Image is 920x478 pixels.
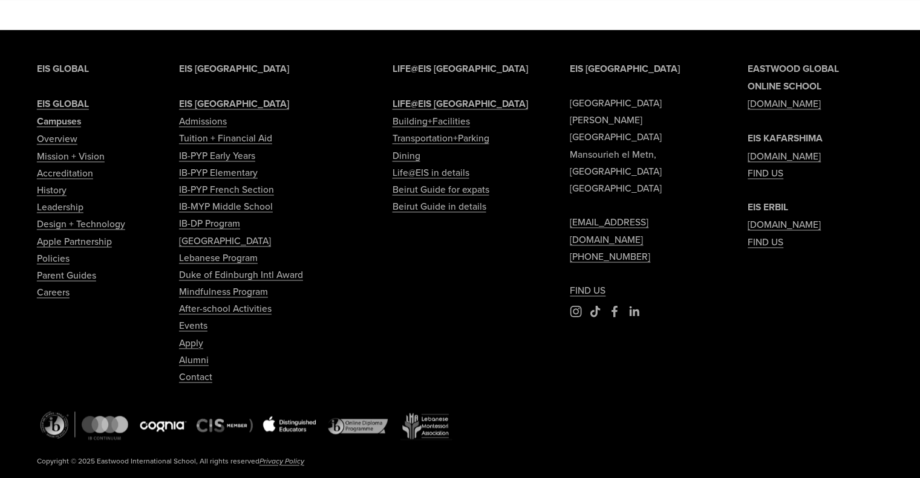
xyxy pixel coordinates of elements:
[589,305,601,317] a: TikTok
[748,131,823,145] strong: EIS KAFARSHIMA
[748,200,788,214] strong: EIS ERBIL
[570,305,582,317] a: Instagram
[37,266,96,283] a: Parent Guides
[179,129,272,146] a: Tuition + Financial Aid
[37,97,89,111] strong: EIS GLOBAL
[179,368,212,385] a: Contact
[748,147,821,164] a: [DOMAIN_NAME]
[748,216,821,233] a: [DOMAIN_NAME]
[179,283,268,300] a: Mindfulness Program
[392,147,420,164] a: Dining
[37,130,77,147] a: Overview
[748,95,821,112] a: [DOMAIN_NAME]
[570,60,705,299] p: [GEOGRAPHIC_DATA] [PERSON_NAME][GEOGRAPHIC_DATA] Mansourieh el Metn, [GEOGRAPHIC_DATA] [GEOGRAPHI...
[37,114,81,128] strong: Campuses
[392,181,489,198] a: Beirut Guide for expats
[37,181,67,198] a: History
[748,62,839,93] strong: EASTWOOD GLOBAL ONLINE SCHOOL
[179,351,209,368] a: Alumni
[37,62,89,76] strong: EIS GLOBAL
[179,334,203,351] a: Apply
[179,95,289,112] a: EIS [GEOGRAPHIC_DATA]
[179,62,289,76] strong: EIS [GEOGRAPHIC_DATA]
[179,112,227,129] a: Admissions
[570,248,650,265] a: [PHONE_NUMBER]
[37,454,421,468] p: Copyright © 2025 Eastwood International School, All rights reserved
[37,164,93,181] a: Accreditation
[179,232,271,249] a: [GEOGRAPHIC_DATA]
[570,282,605,299] a: FIND US
[259,454,304,468] a: Privacy Policy
[179,300,272,317] a: After-school Activities
[179,147,255,164] a: IB-PYP Early Years
[392,95,527,112] a: LIFE@EIS [GEOGRAPHIC_DATA]
[392,198,486,215] a: Beirut Guide in details
[570,62,680,76] strong: EIS [GEOGRAPHIC_DATA]
[392,129,489,146] a: Transportation+Parking
[179,266,303,283] a: Duke of Edinburgh Intl Award
[392,112,469,129] a: Building+Facilities
[37,250,70,266] a: Policies
[259,456,304,466] em: Privacy Policy
[628,305,640,317] a: LinkedIn
[37,198,83,215] a: Leadership
[748,164,783,181] a: FIND US
[179,198,273,215] a: IB-MYP Middle School
[37,112,81,130] a: Campuses
[392,97,527,111] strong: LIFE@EIS [GEOGRAPHIC_DATA]
[570,213,705,247] a: [EMAIL_ADDRESS][DOMAIN_NAME]
[608,305,621,317] a: Facebook
[37,147,105,164] a: Mission + Vision
[392,164,469,181] a: Life@EIS in details
[37,95,89,112] a: EIS GLOBAL
[392,62,527,76] strong: LIFE@EIS [GEOGRAPHIC_DATA]
[179,97,289,111] strong: EIS [GEOGRAPHIC_DATA]
[748,233,783,250] a: FIND US
[179,215,240,231] a: IB-DP Program
[37,233,112,250] a: Apple Partnership
[179,181,274,198] a: IB-PYP French Section
[179,317,207,334] a: Events
[179,249,258,266] a: Lebanese Program
[37,215,125,232] a: Design + Technology
[37,283,70,300] a: Careers
[179,164,258,181] a: IB-PYP Elementary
